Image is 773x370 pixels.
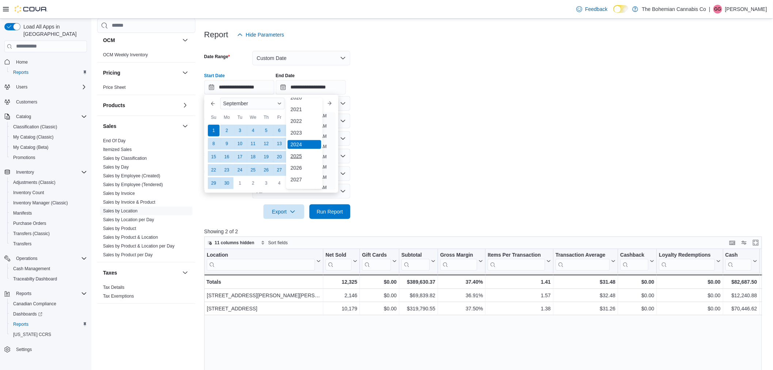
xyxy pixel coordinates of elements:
[7,132,90,142] button: My Catalog (Classic)
[16,99,37,105] span: Customers
[13,210,32,216] span: Manifests
[10,153,87,162] span: Promotions
[725,252,757,270] button: Cash
[325,252,351,270] div: Net Sold
[10,178,87,187] span: Adjustments (Classic)
[10,199,71,207] a: Inventory Manager (Classic)
[362,277,397,286] div: $0.00
[620,277,654,286] div: $0.00
[288,117,321,125] div: 2022
[247,112,259,123] div: We
[208,112,220,123] div: Su
[362,252,391,258] div: Gift Cards
[103,147,132,152] span: Itemized Sales
[103,122,117,130] h3: Sales
[206,277,321,286] div: Totals
[13,112,34,121] button: Catalog
[103,243,175,249] span: Sales by Product & Location per Day
[10,264,87,273] span: Cash Management
[16,256,38,261] span: Operations
[713,5,722,14] div: Givar Gilani
[401,304,435,313] div: $319,790.55
[16,347,32,352] span: Settings
[7,177,90,188] button: Adjustments (Classic)
[13,301,56,307] span: Canadian Compliance
[103,252,153,257] a: Sales by Product per Day
[13,241,31,247] span: Transfers
[13,311,42,317] span: Dashboards
[1,253,90,264] button: Operations
[325,277,357,286] div: 12,325
[13,124,57,130] span: Classification (Classic)
[362,304,397,313] div: $0.00
[725,5,767,14] p: [PERSON_NAME]
[207,252,321,270] button: Location
[7,198,90,208] button: Inventory Manager (Classic)
[13,289,34,298] button: Reports
[221,151,233,163] div: day-16
[260,112,272,123] div: Th
[440,252,483,270] button: Gross Margin
[103,293,134,299] span: Tax Exemptions
[10,264,53,273] a: Cash Management
[709,5,711,14] p: |
[440,304,483,313] div: 37.50%
[10,310,45,318] a: Dashboards
[13,289,87,298] span: Reports
[10,143,52,152] a: My Catalog (Beta)
[401,252,430,258] div: Subtotal
[13,97,87,106] span: Customers
[325,252,351,258] div: Net Sold
[10,239,87,248] span: Transfers
[103,217,154,222] a: Sales by Location per Day
[10,299,87,308] span: Canadian Compliance
[659,291,721,300] div: $0.00
[207,252,315,258] div: Location
[221,112,233,123] div: Mo
[260,164,272,176] div: day-26
[440,252,477,270] div: Gross Margin
[488,291,551,300] div: 1.57
[13,345,35,354] a: Settings
[10,68,87,77] span: Reports
[751,238,760,247] button: Enter fullscreen
[401,291,435,300] div: $69,839.82
[10,330,54,339] a: [US_STATE] CCRS
[10,133,57,141] a: My Catalog (Classic)
[16,59,28,65] span: Home
[325,304,357,313] div: 10,179
[103,182,163,187] a: Sales by Employee (Tendered)
[10,229,87,238] span: Transfers (Classic)
[103,138,126,143] a: End Of Day
[207,124,299,190] div: September, 2024
[103,208,138,214] span: Sales by Location
[440,291,483,300] div: 36.91%
[325,291,357,300] div: 2,146
[103,200,155,205] a: Sales by Invoice & Product
[13,266,50,272] span: Cash Management
[247,138,259,150] div: day-11
[10,275,87,283] span: Traceabilty Dashboard
[16,291,31,297] span: Reports
[7,319,90,329] button: Reports
[7,142,90,152] button: My Catalog (Beta)
[15,5,47,13] img: Cova
[103,164,129,170] span: Sales by Day
[488,252,551,270] button: Items Per Transaction
[340,118,346,124] button: Open list of options
[7,299,90,309] button: Canadian Compliance
[268,240,288,246] span: Sort fields
[10,68,31,77] a: Reports
[20,23,87,38] span: Load All Apps in [GEOGRAPHIC_DATA]
[252,51,350,65] button: Custom Date
[585,5,608,13] span: Feedback
[10,209,87,218] span: Manifests
[13,321,28,327] span: Reports
[274,177,285,189] div: day-4
[317,208,343,215] span: Run Report
[13,83,87,91] span: Users
[288,163,321,172] div: 2026
[208,125,220,136] div: day-1
[659,252,715,270] div: Loyalty Redemptions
